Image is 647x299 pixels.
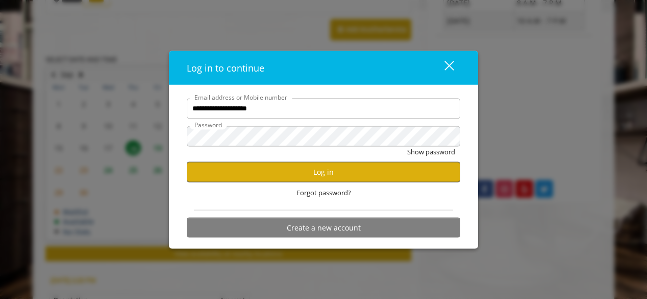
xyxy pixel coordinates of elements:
button: Show password [407,146,455,157]
span: Forgot password? [296,187,351,198]
label: Password [189,120,227,129]
input: Email address or Mobile number [187,98,460,119]
div: close dialog [433,60,453,76]
span: Log in to continue [187,61,264,74]
label: Email address or Mobile number [189,92,292,102]
input: Password [187,126,460,146]
button: close dialog [426,57,460,78]
button: Log in [187,162,460,182]
button: Create a new account [187,218,460,238]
